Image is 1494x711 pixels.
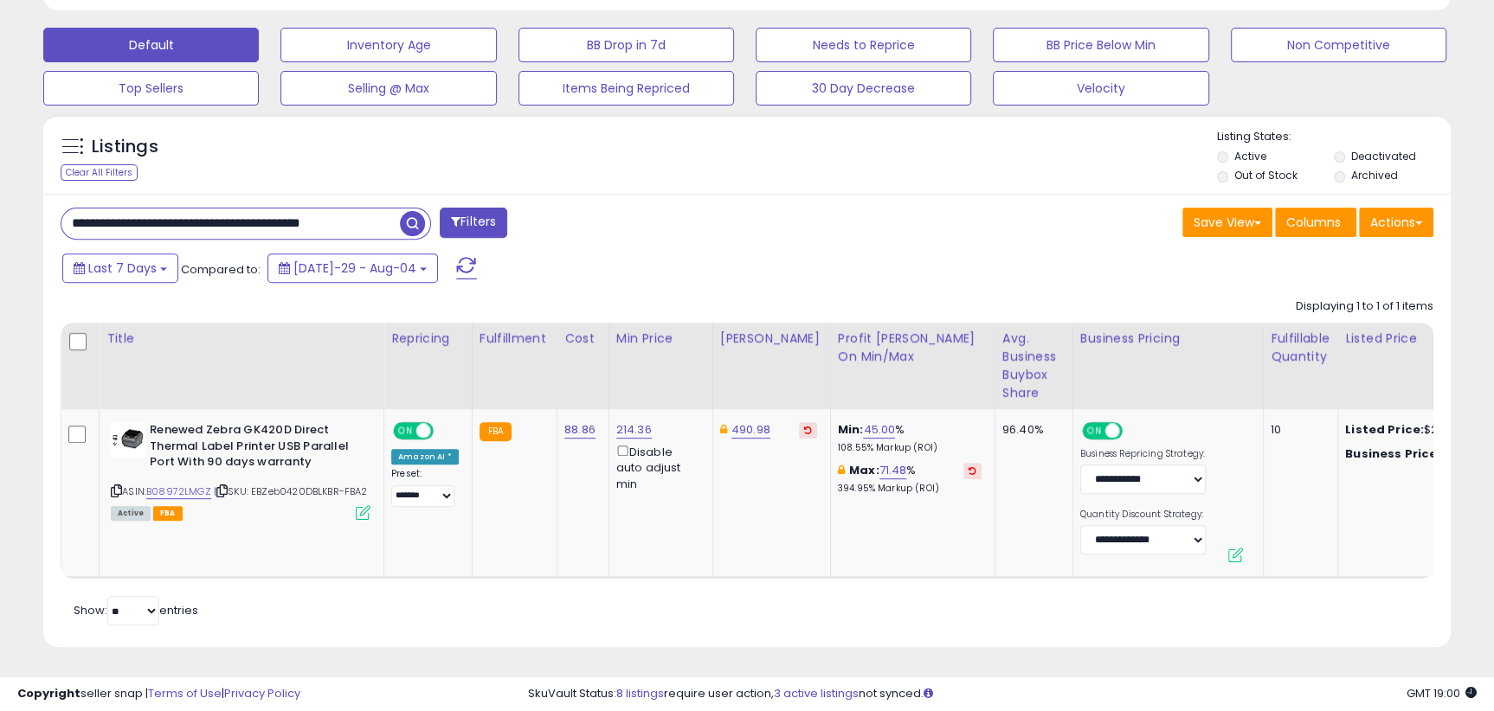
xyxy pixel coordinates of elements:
[838,442,982,454] p: 108.55% Markup (ROI)
[146,484,211,499] a: B08972LMGZ
[106,330,377,348] div: Title
[1275,208,1356,237] button: Columns
[830,323,995,409] th: The percentage added to the cost of goods (COGS) that forms the calculator for Min & Max prices.
[1351,149,1416,163] label: Deactivated
[774,685,859,701] a: 3 active listings
[1345,422,1489,438] div: $232.77
[1351,168,1398,183] label: Archived
[756,28,971,62] button: Needs to Reprice
[756,71,971,106] button: 30 Day Decrease
[61,164,138,181] div: Clear All Filters
[1120,424,1148,439] span: OFF
[1233,168,1297,183] label: Out of Stock
[1080,330,1256,348] div: Business Pricing
[616,330,705,348] div: Min Price
[1407,685,1477,701] span: 2025-08-12 19:00 GMT
[616,685,664,701] a: 8 listings
[480,422,512,441] small: FBA
[1231,28,1446,62] button: Non Competitive
[838,483,982,495] p: 394.95% Markup (ROI)
[148,685,222,701] a: Terms of Use
[1080,448,1206,460] label: Business Repricing Strategy:
[1182,208,1272,237] button: Save View
[181,261,261,278] span: Compared to:
[43,28,259,62] button: Default
[518,28,734,62] button: BB Drop in 7d
[153,506,183,521] span: FBA
[1359,208,1433,237] button: Actions
[1271,330,1330,366] div: Fulfillable Quantity
[224,685,300,701] a: Privacy Policy
[1345,445,1440,462] b: Business Price:
[1233,149,1265,163] label: Active
[391,468,459,507] div: Preset:
[395,424,416,439] span: ON
[1002,422,1059,438] div: 96.40%
[293,259,416,277] span: [DATE]-29 - Aug-04
[993,71,1208,106] button: Velocity
[1296,298,1433,315] div: Displaying 1 to 1 of 1 items
[564,330,602,348] div: Cost
[440,208,507,238] button: Filters
[720,330,823,348] div: [PERSON_NAME]
[267,253,438,283] button: [DATE]-29 - Aug-04
[214,484,368,498] span: | SKU: EBZeb0420DBLKBR-FBA2
[111,422,370,518] div: ASIN:
[111,506,151,521] span: All listings currently available for purchase on Amazon
[731,421,770,439] a: 490.98
[111,422,145,457] img: 319HXoXV5SL._SL40_.jpg
[518,71,734,106] button: Items Being Repriced
[17,685,80,701] strong: Copyright
[1084,424,1105,439] span: ON
[431,424,459,439] span: OFF
[1345,446,1489,462] div: $226.04
[849,462,879,478] b: Max:
[1345,421,1424,438] b: Listed Price:
[92,135,158,159] h5: Listings
[528,686,1477,702] div: SkuVault Status: require user action, not synced.
[43,71,259,106] button: Top Sellers
[391,330,465,348] div: Repricing
[993,28,1208,62] button: BB Price Below Min
[280,71,496,106] button: Selling @ Max
[616,442,699,492] div: Disable auto adjust min
[564,421,596,439] a: 88.86
[838,421,864,438] b: Min:
[62,253,178,283] button: Last 7 Days
[391,449,459,464] div: Amazon AI *
[838,330,988,366] div: Profit [PERSON_NAME] on Min/Max
[17,686,300,702] div: seller snap | |
[616,421,652,439] a: 214.36
[1217,129,1451,145] p: Listing States:
[1271,422,1324,438] div: 10
[879,462,907,479] a: 71.48
[150,422,360,475] b: Renewed Zebra GK420D Direct Thermal Label Printer USB Parallel Port With 90 days warranty
[88,259,157,277] span: Last 7 Days
[74,602,198,618] span: Show: entries
[280,28,496,62] button: Inventory Age
[1286,214,1341,231] span: Columns
[838,422,982,454] div: %
[480,330,550,348] div: Fulfillment
[863,421,895,439] a: 45.00
[1002,330,1066,402] div: Avg. Business Buybox Share
[838,463,982,495] div: %
[1080,509,1206,521] label: Quantity Discount Strategy:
